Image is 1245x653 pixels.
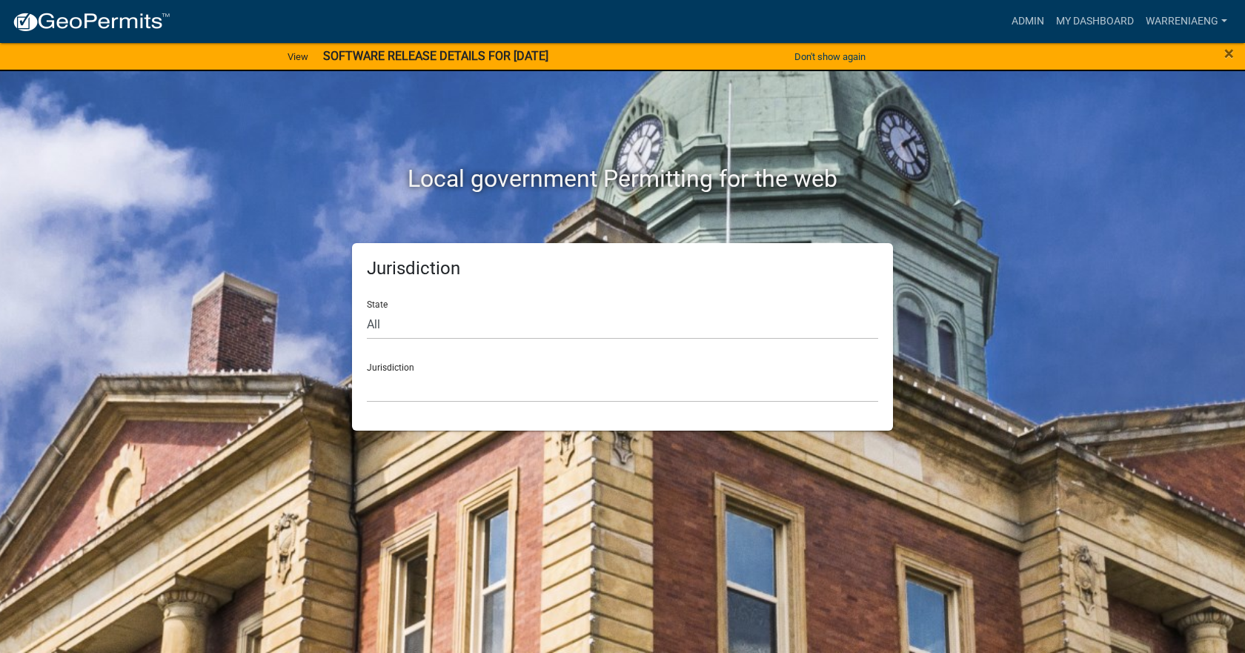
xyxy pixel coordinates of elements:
[282,44,314,69] a: View
[1224,44,1234,62] button: Close
[1006,7,1050,36] a: Admin
[1224,43,1234,64] span: ×
[323,49,548,63] strong: SOFTWARE RELEASE DETAILS FOR [DATE]
[788,44,871,69] button: Don't show again
[1140,7,1233,36] a: WarrenIAEng
[367,258,878,279] h5: Jurisdiction
[211,165,1034,193] h2: Local government Permitting for the web
[1050,7,1140,36] a: My Dashboard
